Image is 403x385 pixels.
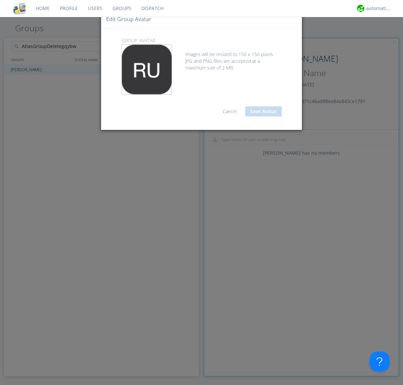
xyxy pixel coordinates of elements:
[223,108,237,114] a: Cancel
[122,44,282,71] div: Images will be resized to 150 x 150 pixels. JPG and PNG files are accepted at a maximum size of 2...
[245,106,282,116] button: Save Avatar
[357,5,364,12] img: d2d01cd9b4174d08988066c6d424eccd
[13,2,26,14] img: cddb5a64eb264b2086981ab96f4c1ba7
[106,15,151,23] h4: Edit group Avatar
[122,45,172,94] img: 373638.png
[117,37,287,44] p: group Avatar
[366,5,391,12] div: automation+atlas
